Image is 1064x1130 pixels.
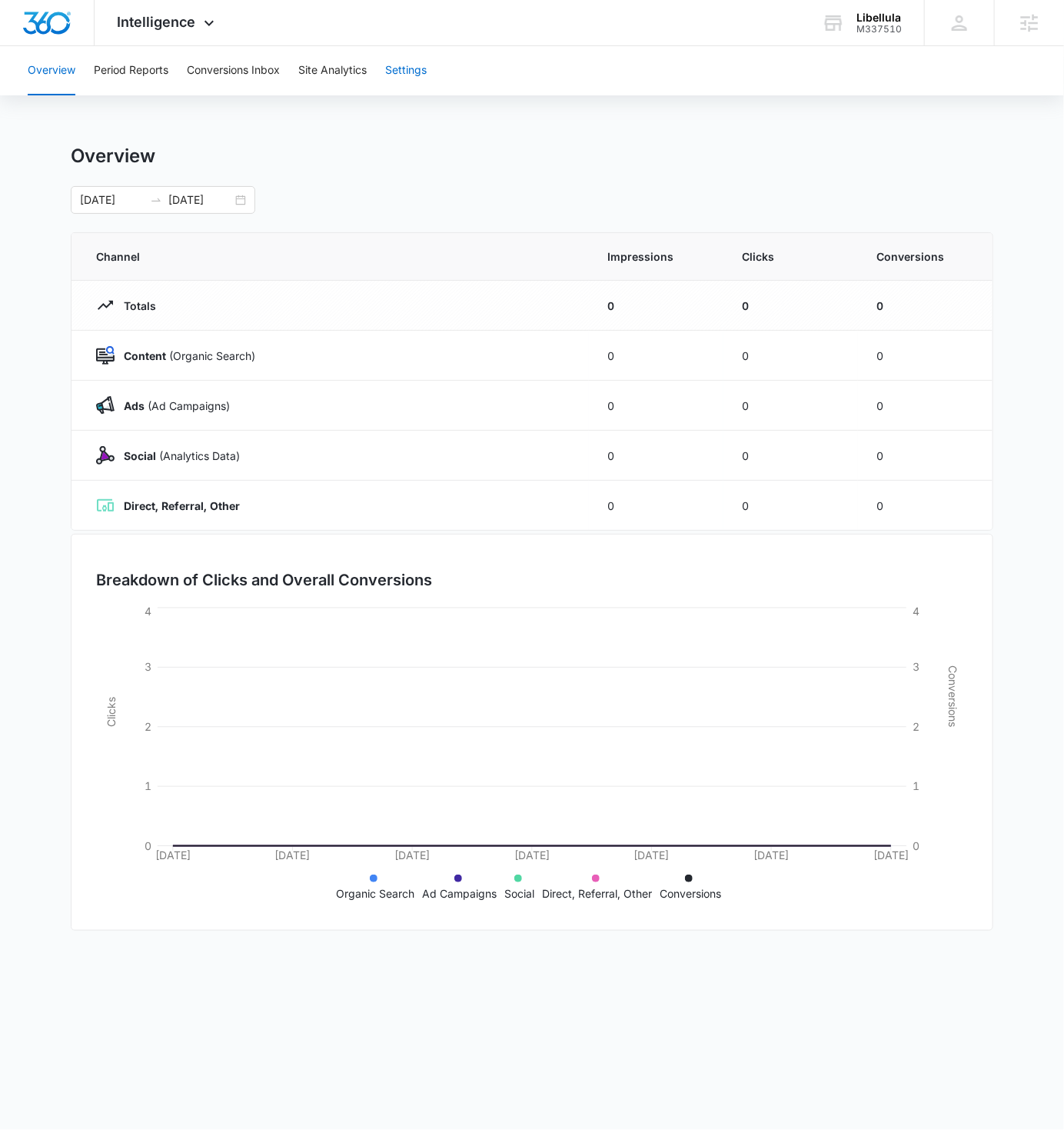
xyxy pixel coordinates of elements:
[145,779,151,792] tspan: 1
[150,194,162,206] span: swap-right
[124,499,240,512] strong: Direct, Referral, Other
[913,661,919,674] tspan: 3
[858,331,993,381] td: 0
[336,885,414,902] p: Organic Search
[115,398,230,414] p: (Ad Campaigns)
[28,46,75,95] button: Overview
[124,349,166,362] strong: Content
[96,446,115,465] img: Social
[124,449,156,462] strong: Social
[124,399,145,412] strong: Ads
[946,665,959,727] tspan: Conversions
[589,331,723,381] td: 0
[298,46,367,95] button: Site Analytics
[723,381,858,431] td: 0
[275,849,311,862] tspan: [DATE]
[913,720,919,733] tspan: 2
[96,568,432,592] h3: Breakdown of Clicks and Overall Conversions
[723,431,858,481] td: 0
[145,839,151,852] tspan: 0
[115,298,156,314] p: Totals
[873,849,909,862] tspan: [DATE]
[96,396,115,415] img: Ads
[753,849,789,862] tspan: [DATE]
[913,779,919,792] tspan: 1
[94,46,168,95] button: Period Reports
[504,885,534,902] p: Social
[105,697,118,727] tspan: Clicks
[856,24,902,35] div: account id
[150,194,162,206] span: to
[589,431,723,481] td: 0
[589,281,723,331] td: 0
[96,346,115,365] img: Content
[80,192,144,208] input: Start date
[394,849,430,862] tspan: [DATE]
[856,12,902,24] div: account name
[858,281,993,331] td: 0
[723,481,858,531] td: 0
[115,348,255,364] p: (Organic Search)
[742,248,840,265] span: Clicks
[858,481,993,531] td: 0
[71,145,155,168] h1: Overview
[96,248,570,265] span: Channel
[514,849,550,862] tspan: [DATE]
[145,720,151,733] tspan: 2
[876,248,968,265] span: Conversions
[589,481,723,531] td: 0
[634,849,670,862] tspan: [DATE]
[385,46,427,95] button: Settings
[155,849,191,862] tspan: [DATE]
[607,248,705,265] span: Impressions
[168,192,232,208] input: End date
[723,331,858,381] td: 0
[913,605,919,618] tspan: 4
[115,448,240,464] p: (Analytics Data)
[542,885,652,902] p: Direct, Referral, Other
[118,14,196,30] span: Intelligence
[422,885,497,902] p: Ad Campaigns
[589,381,723,431] td: 0
[858,381,993,431] td: 0
[723,281,858,331] td: 0
[858,431,993,481] td: 0
[913,839,919,852] tspan: 0
[660,885,721,902] p: Conversions
[145,605,151,618] tspan: 4
[187,46,280,95] button: Conversions Inbox
[145,661,151,674] tspan: 3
